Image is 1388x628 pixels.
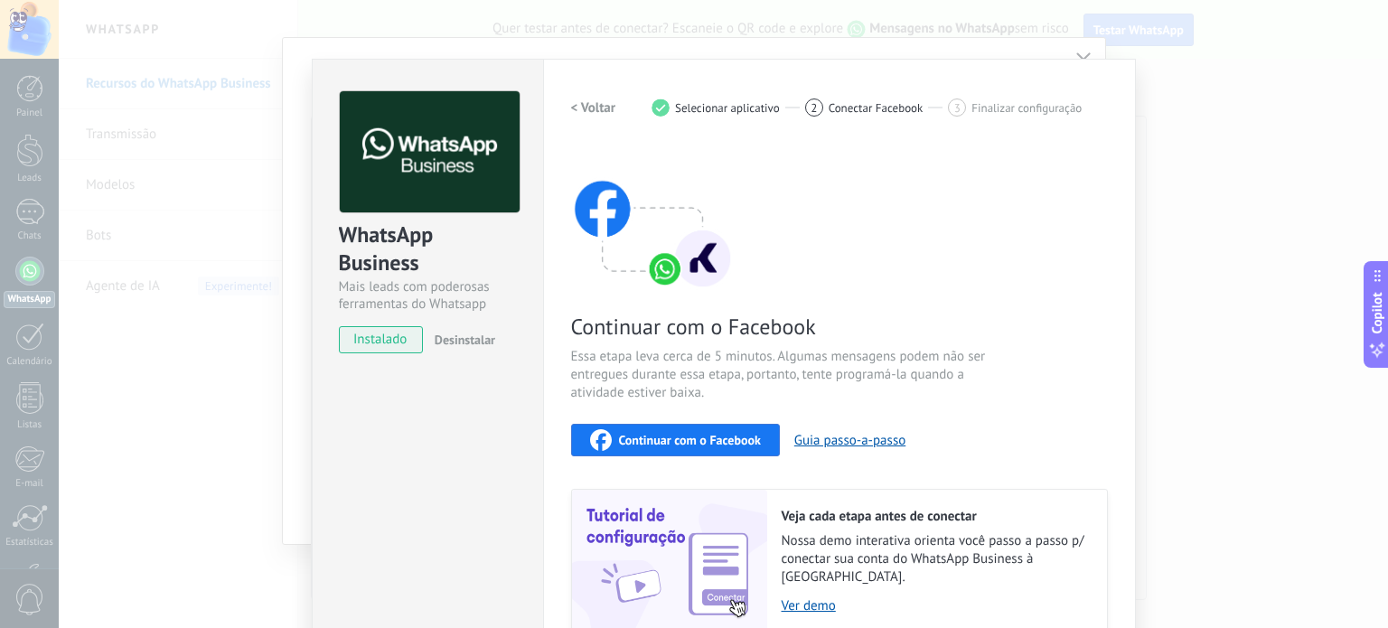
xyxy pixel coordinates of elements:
[571,348,1001,402] span: Essa etapa leva cerca de 5 minutos. Algumas mensagens podem não ser entregues durante essa etapa,...
[571,145,734,290] img: connect with facebook
[782,597,1089,614] a: Ver demo
[811,100,817,116] span: 2
[571,91,616,124] button: < Voltar
[619,434,761,446] span: Continuar com o Facebook
[427,326,495,353] button: Desinstalar
[971,101,1082,115] span: Finalizar configuração
[339,278,517,313] div: Mais leads com poderosas ferramentas do Whatsapp
[571,99,616,117] h2: < Voltar
[782,532,1089,586] span: Nossa demo interativa orienta você passo a passo p/ conectar sua conta do WhatsApp Business à [GE...
[794,432,905,449] button: Guia passo-a-passo
[571,424,780,456] button: Continuar com o Facebook
[435,332,495,348] span: Desinstalar
[954,100,961,116] span: 3
[1368,292,1386,333] span: Copilot
[782,508,1089,525] h2: Veja cada etapa antes de conectar
[339,220,517,278] div: WhatsApp Business
[829,101,924,115] span: Conectar Facebook
[340,326,422,353] span: instalado
[340,91,520,213] img: logo_main.png
[675,101,780,115] span: Selecionar aplicativo
[571,313,1001,341] span: Continuar com o Facebook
